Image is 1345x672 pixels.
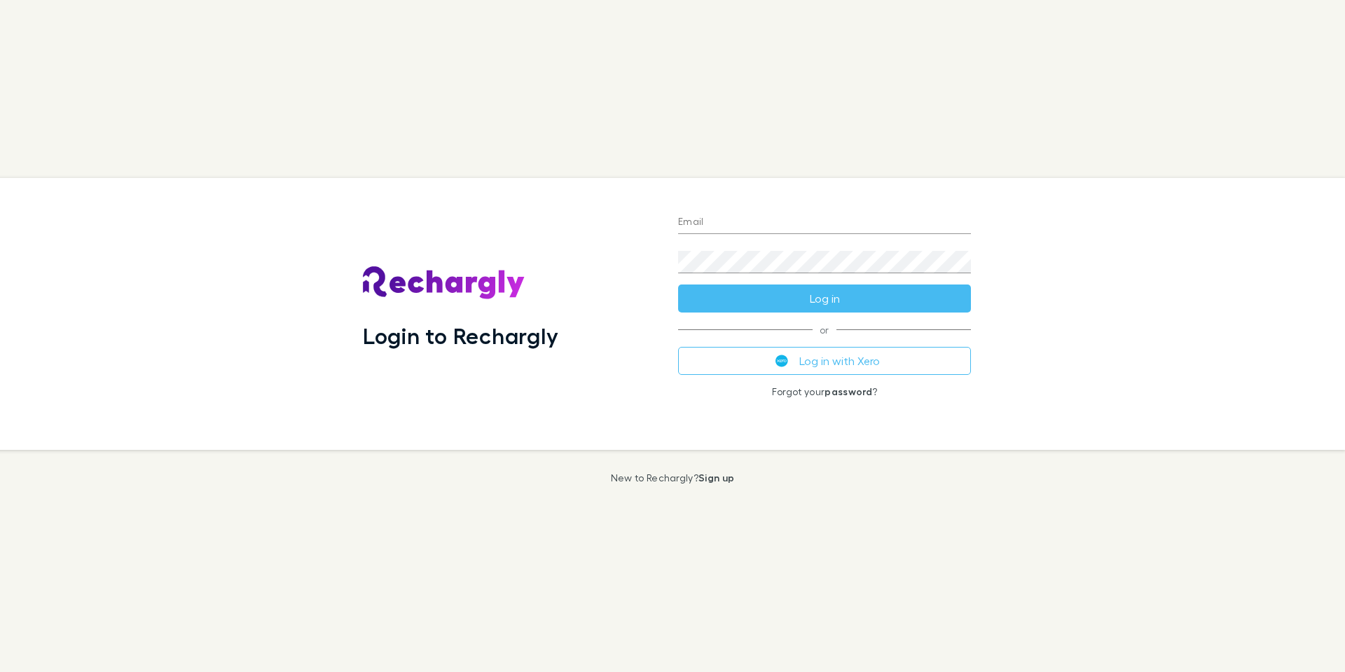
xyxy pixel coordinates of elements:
h1: Login to Rechargly [363,322,558,349]
p: New to Rechargly? [611,472,735,484]
span: or [678,329,971,330]
button: Log in with Xero [678,347,971,375]
a: password [825,385,872,397]
img: Rechargly's Logo [363,266,525,300]
button: Log in [678,284,971,313]
img: Xero's logo [775,355,788,367]
a: Sign up [698,472,734,484]
p: Forgot your ? [678,386,971,397]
